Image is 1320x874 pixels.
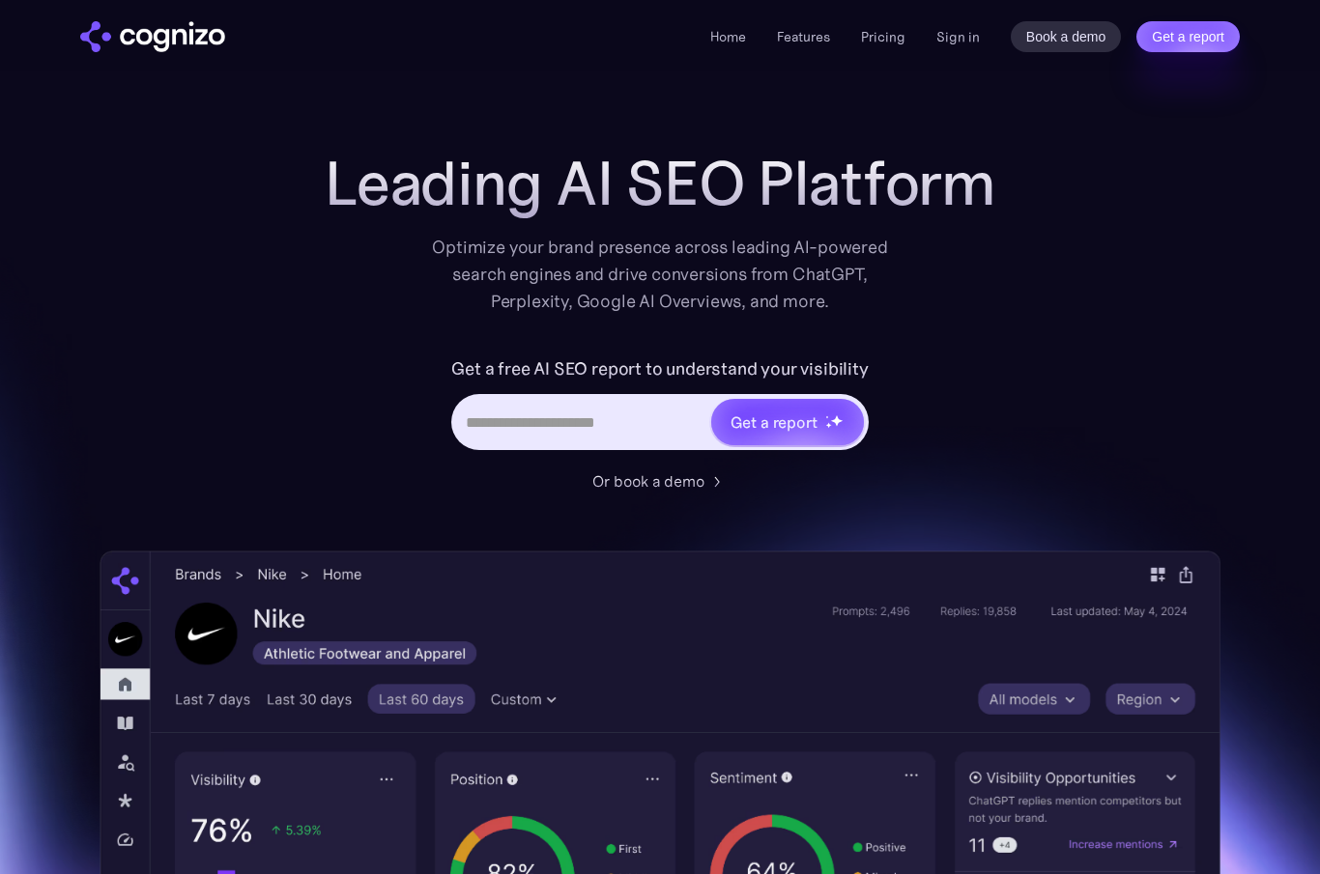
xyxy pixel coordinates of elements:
img: star [825,422,832,429]
a: Sign in [936,25,980,48]
div: Optimize your brand presence across leading AI-powered search engines and drive conversions from ... [422,234,898,315]
a: Features [777,28,830,45]
a: Home [710,28,746,45]
a: Pricing [861,28,905,45]
div: Or book a demo [592,469,704,493]
img: cognizo logo [80,21,225,52]
form: Hero URL Input Form [451,353,868,460]
h1: Leading AI SEO Platform [325,149,995,218]
img: star [830,414,843,427]
a: Get a report [1136,21,1240,52]
label: Get a free AI SEO report to understand your visibility [451,353,868,384]
img: star [825,415,828,418]
a: home [80,21,225,52]
div: Get a report [731,410,818,434]
a: Book a demo [1011,21,1122,52]
a: Or book a demo [592,469,728,493]
a: Get a reportstarstarstar [709,397,866,447]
